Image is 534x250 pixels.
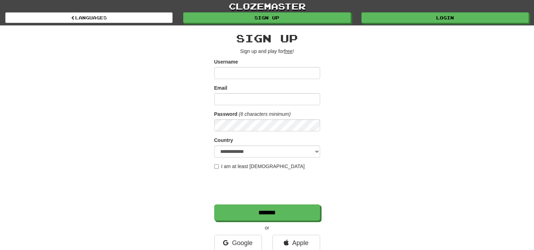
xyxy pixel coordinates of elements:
[361,12,529,23] a: Login
[214,111,238,118] label: Password
[214,58,238,65] label: Username
[214,84,227,91] label: Email
[214,173,322,201] iframe: reCAPTCHA
[284,48,293,54] u: free
[239,111,291,117] em: (6 characters minimum)
[5,12,173,23] a: Languages
[214,224,320,231] p: or
[214,48,320,55] p: Sign up and play for !
[214,32,320,44] h2: Sign up
[214,164,219,169] input: I am at least [DEMOGRAPHIC_DATA]
[183,12,350,23] a: Sign up
[214,137,233,144] label: Country
[214,163,305,170] label: I am at least [DEMOGRAPHIC_DATA]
